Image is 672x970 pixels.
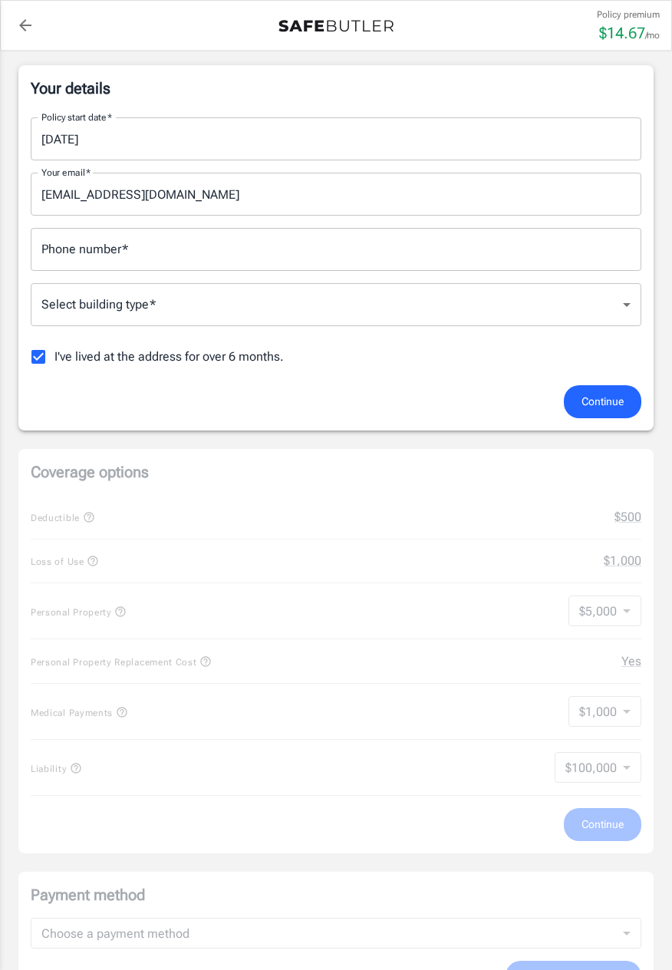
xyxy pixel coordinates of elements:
[54,348,284,366] span: I've lived at the address for over 6 months.
[278,20,394,32] img: Back to quotes
[41,166,91,179] label: Your email
[564,385,641,418] button: Continue
[599,24,645,42] span: $ 14.67
[597,8,660,21] p: Policy premium
[31,228,641,271] input: Enter number
[645,28,660,42] p: /mo
[31,117,631,160] input: Choose date, selected date is Aug 26, 2025
[31,78,641,99] p: Your details
[41,111,112,124] label: Policy start date
[31,173,641,216] input: Enter email
[581,392,624,411] span: Continue
[10,10,41,41] a: back to quotes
